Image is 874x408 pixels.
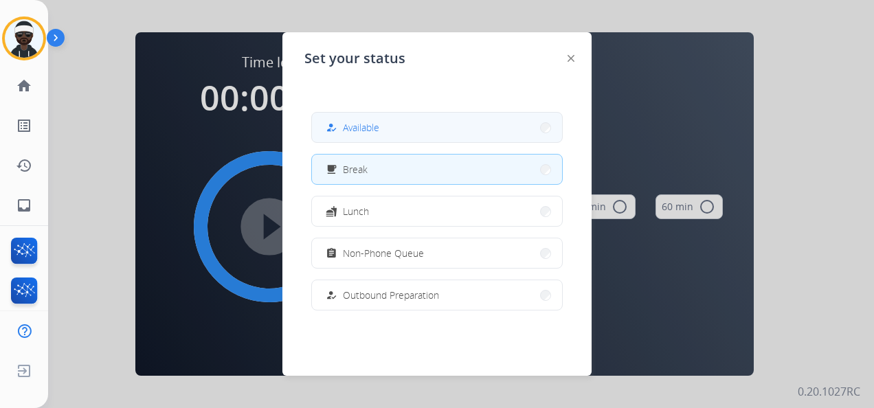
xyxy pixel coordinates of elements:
[326,163,337,175] mat-icon: free_breakfast
[343,246,424,260] span: Non-Phone Queue
[16,197,32,214] mat-icon: inbox
[312,196,562,226] button: Lunch
[568,55,574,62] img: close-button
[343,162,368,177] span: Break
[312,238,562,268] button: Non-Phone Queue
[326,247,337,259] mat-icon: assignment
[16,78,32,94] mat-icon: home
[326,122,337,133] mat-icon: how_to_reg
[343,204,369,218] span: Lunch
[343,288,439,302] span: Outbound Preparation
[16,157,32,174] mat-icon: history
[16,117,32,134] mat-icon: list_alt
[326,205,337,217] mat-icon: fastfood
[343,120,379,135] span: Available
[798,383,860,400] p: 0.20.1027RC
[312,113,562,142] button: Available
[326,289,337,301] mat-icon: how_to_reg
[304,49,405,68] span: Set your status
[5,19,43,58] img: avatar
[312,155,562,184] button: Break
[312,280,562,310] button: Outbound Preparation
